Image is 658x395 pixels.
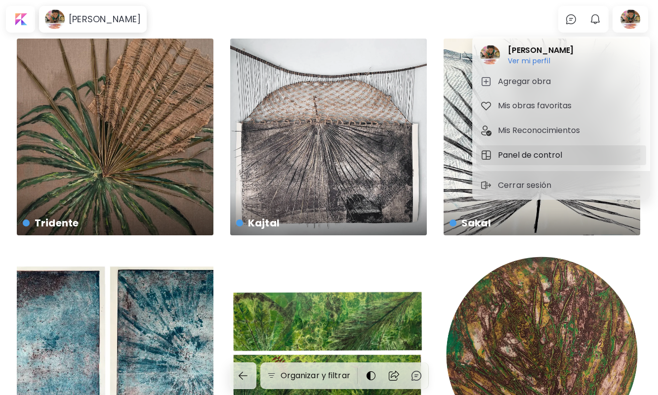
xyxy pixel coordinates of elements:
[476,72,646,91] button: tabAgregar obra
[480,179,492,191] img: sign-out
[498,100,575,112] h5: Mis obras favoritas
[480,149,492,161] img: tab
[476,96,646,116] button: tabMis obras favoritas
[498,125,583,136] h5: Mis Reconocimientos
[480,125,492,136] img: tab
[508,44,574,56] h2: [PERSON_NAME]
[476,145,646,165] button: tabPanel de control
[480,100,492,112] img: tab
[498,179,554,191] p: Cerrar sesión
[476,176,558,195] button: sign-outCerrar sesión
[480,76,492,88] img: tab
[498,149,565,161] h5: Panel de control
[498,76,554,88] h5: Agregar obra
[508,56,574,65] h6: Ver mi perfil
[476,121,646,140] button: tabMis Reconocimientos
